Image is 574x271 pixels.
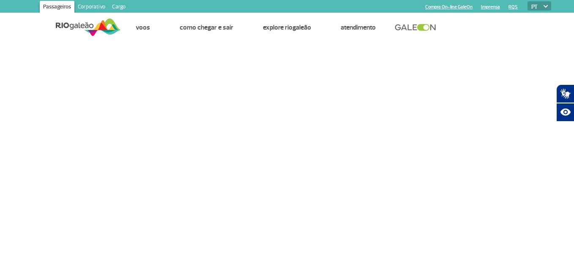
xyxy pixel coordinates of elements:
button: Abrir recursos assistivos. [556,103,574,122]
a: Cargo [109,1,129,14]
a: Como chegar e sair [180,23,233,32]
a: Atendimento [341,23,376,32]
a: Passageiros [40,1,74,14]
a: Explore RIOgaleão [263,23,311,32]
a: Corporativo [74,1,109,14]
a: Compra On-line GaleOn [425,4,473,10]
a: Imprensa [481,4,500,10]
div: Plugin de acessibilidade da Hand Talk. [556,84,574,122]
button: Abrir tradutor de língua de sinais. [556,84,574,103]
a: RQS [508,4,518,10]
a: Voos [136,23,150,32]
